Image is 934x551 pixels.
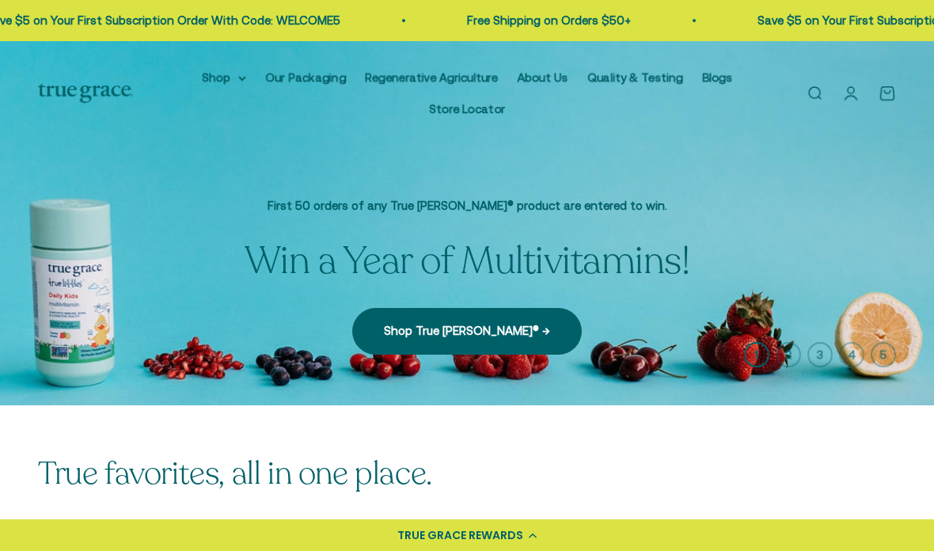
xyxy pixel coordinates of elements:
div: TRUE GRACE REWARDS [397,527,523,544]
p: First 50 orders of any True [PERSON_NAME]® product are entered to win. [245,196,690,215]
button: 3 [807,342,833,367]
a: Store Locator [429,102,505,116]
button: 2 [776,342,801,367]
a: Our Packaging [265,70,346,84]
a: Shop True [PERSON_NAME]® → [352,308,582,354]
button: 4 [839,342,864,367]
a: Regenerative Agriculture [365,70,498,84]
button: 5 [871,342,896,367]
a: About Us [517,70,568,84]
a: Blogs [702,70,732,84]
button: 1 [744,342,769,367]
split-lines: True favorites, all in one place. [38,452,432,495]
summary: Shop [202,68,246,87]
split-lines: Win a Year of Multivitamins! [245,235,690,287]
a: Quality & Testing [587,70,683,84]
a: Free Shipping on Orders $50+ [466,13,630,27]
